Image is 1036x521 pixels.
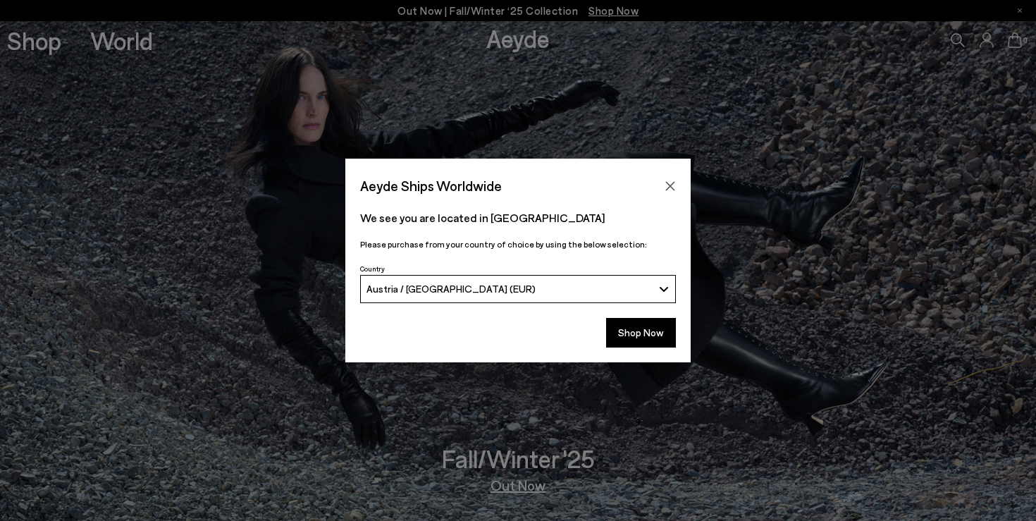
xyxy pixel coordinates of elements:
[360,209,676,226] p: We see you are located in [GEOGRAPHIC_DATA]
[660,176,681,197] button: Close
[360,173,502,198] span: Aeyde Ships Worldwide
[360,238,676,251] p: Please purchase from your country of choice by using the below selection:
[360,264,385,273] span: Country
[366,283,536,295] span: Austria / [GEOGRAPHIC_DATA] (EUR)
[606,318,676,348] button: Shop Now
